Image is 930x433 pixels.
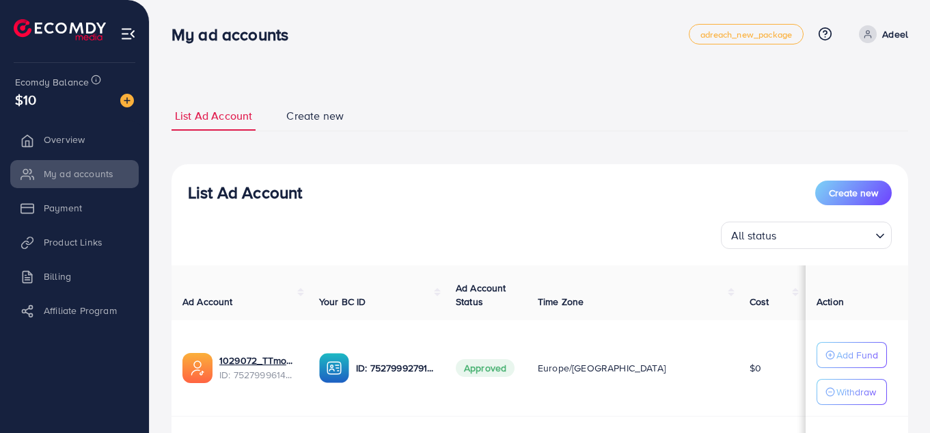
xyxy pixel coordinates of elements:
span: $0 [750,361,761,375]
a: Adeel [853,25,908,43]
p: Add Fund [836,347,878,363]
img: menu [120,26,136,42]
p: Adeel [882,26,908,42]
h3: List Ad Account [188,183,302,202]
span: Europe/[GEOGRAPHIC_DATA] [538,361,666,375]
span: Ad Account [182,295,233,309]
button: Create new [815,181,892,205]
img: ic-ads-acc.e4c84228.svg [182,353,213,383]
div: <span class='underline'>1029072_TTmonigrow_1752749004212</span></br>7527999614847467521 [219,354,297,382]
span: List Ad Account [175,108,252,124]
span: Ecomdy Balance [15,75,89,89]
span: $10 [15,90,36,109]
img: ic-ba-acc.ded83a64.svg [319,353,349,383]
h3: My ad accounts [172,25,299,44]
span: Your BC ID [319,295,366,309]
a: 1029072_TTmonigrow_1752749004212 [219,354,297,367]
span: Create new [829,186,878,200]
span: adreach_new_package [700,30,792,39]
button: Withdraw [817,379,887,405]
span: All status [728,226,780,246]
button: Add Fund [817,342,887,368]
span: ID: 7527999614847467521 [219,368,297,382]
img: image [120,94,134,107]
span: Create new [286,108,344,124]
span: Action [817,295,844,309]
div: Search for option [721,222,892,249]
span: Approved [456,359,515,377]
span: Time Zone [538,295,584,309]
span: Cost [750,295,769,309]
img: logo [14,19,106,40]
p: ID: 7527999279103574032 [356,360,434,376]
p: Withdraw [836,384,876,400]
span: Ad Account Status [456,281,506,309]
a: adreach_new_package [689,24,804,44]
input: Search for option [781,223,870,246]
